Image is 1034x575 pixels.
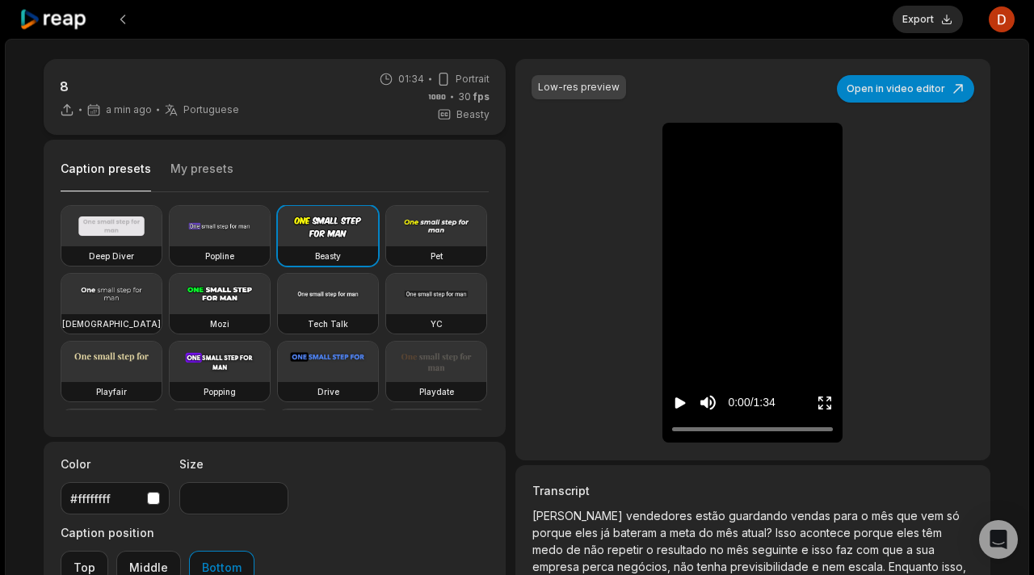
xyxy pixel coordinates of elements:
[730,560,812,573] span: previsibilidade
[613,526,660,539] span: bateram
[921,509,947,523] span: vem
[979,520,1018,559] div: Open Intercom Messenger
[456,72,490,86] span: Portrait
[61,482,170,514] button: #ffffffff
[62,317,161,330] h3: [DEMOGRAPHIC_DATA]
[822,560,848,573] span: nem
[812,543,836,556] span: isso
[670,526,699,539] span: meta
[584,543,607,556] span: não
[398,72,424,86] span: 01:34
[61,455,170,472] label: Color
[70,490,141,507] div: #ffffffff
[897,526,923,539] span: eles
[717,526,742,539] span: mês
[947,509,960,523] span: só
[532,509,626,523] span: [PERSON_NAME]
[61,524,254,541] label: Caption position
[696,509,729,523] span: estão
[752,543,801,556] span: seguinte
[800,526,854,539] span: acontece
[204,385,236,398] h3: Popping
[897,509,921,523] span: que
[812,560,822,573] span: e
[532,543,566,556] span: medo
[532,560,582,573] span: empresa
[872,509,897,523] span: mês
[456,107,490,122] span: Beasty
[431,250,443,262] h3: Pet
[96,385,127,398] h3: Playfair
[205,250,234,262] h3: Popline
[728,394,775,411] div: 0:00 / 1:34
[854,526,897,539] span: porque
[170,161,233,191] button: My presets
[889,560,942,573] span: Enquanto
[698,392,718,413] button: Mute sound
[431,317,443,330] h3: YC
[575,526,601,539] span: eles
[672,388,688,418] button: Play video
[742,526,775,539] span: atual?
[916,543,935,556] span: sua
[646,543,657,556] span: o
[106,103,152,116] span: a min ago
[861,509,872,523] span: o
[538,80,620,94] div: Low-res preview
[89,250,134,262] h3: Deep Diver
[837,75,974,103] button: Open in video editor
[566,543,584,556] span: de
[882,543,906,556] span: que
[473,90,490,103] span: fps
[626,509,696,523] span: vendedores
[893,6,963,33] button: Export
[419,385,454,398] h3: Playdate
[183,103,239,116] span: Portuguese
[856,543,882,556] span: com
[710,543,727,556] span: no
[674,560,697,573] span: não
[317,385,339,398] h3: Drive
[657,543,710,556] span: resultado
[697,560,730,573] span: tenha
[791,509,834,523] span: vendas
[923,526,942,539] span: têm
[617,560,674,573] span: negócios,
[458,90,490,104] span: 30
[601,526,613,539] span: já
[210,317,229,330] h3: Mozi
[315,250,341,262] h3: Beasty
[60,77,239,96] p: 8
[834,509,861,523] span: para
[308,317,348,330] h3: Tech Talk
[775,526,800,539] span: Isso
[817,388,833,418] button: Enter Fullscreen
[532,482,973,499] h3: Transcript
[727,543,752,556] span: mês
[906,543,916,556] span: a
[699,526,717,539] span: do
[942,560,966,573] span: isso,
[848,560,889,573] span: escala.
[660,526,670,539] span: a
[801,543,812,556] span: e
[61,161,151,192] button: Caption presets
[729,509,791,523] span: guardando
[179,455,288,472] label: Size
[532,526,575,539] span: porque
[836,543,856,556] span: faz
[607,543,646,556] span: repetir
[582,560,617,573] span: perca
